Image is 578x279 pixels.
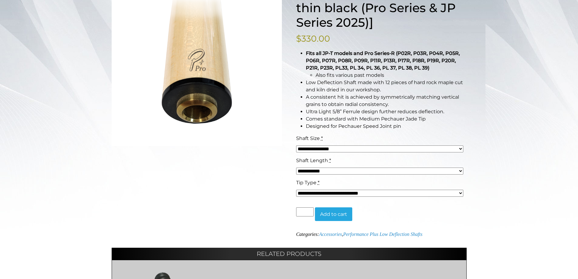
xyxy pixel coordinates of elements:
span: Tip Type [296,180,316,185]
span: Shaft Length [296,158,328,163]
span: $ [296,33,301,44]
abbr: required [321,135,323,141]
a: Accessories [319,232,342,237]
abbr: required [318,180,319,185]
li: Designed for Pechauer Speed Joint pin [306,123,467,130]
input: Product quantity [296,207,314,216]
button: Add to cart [315,207,352,221]
span: Shaft Size [296,135,320,141]
bdi: 330.00 [296,33,330,44]
li: Low Deflection Shaft made with 12 pieces of hard rock maple cut and kiln dried in our workshop. [306,79,467,94]
a: Performance Plus Low Deflection Shafts [343,232,422,237]
li: Also fits various past models [316,72,467,79]
strong: Fits all JP-T models and Pro Series-R (P02R, P03R, P04R, P05R, P06R, P07R, P08R, P09R, P11R, P13R... [306,50,460,71]
h2: Related products [112,248,467,260]
span: Categories: , [296,232,422,237]
li: Comes standard with Medium Pechauer Jade Tip [306,115,467,123]
li: Ultra Light 5/8” Ferrule design further reduces deflection. [306,108,467,115]
abbr: required [329,158,331,163]
li: A consistent hit is achieved by symmetrically matching vertical grains to obtain radial consistency. [306,94,467,108]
